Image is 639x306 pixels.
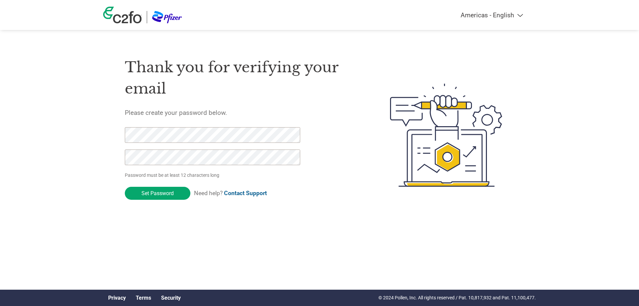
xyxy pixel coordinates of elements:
a: Privacy [108,295,126,301]
p: Password must be at least 12 characters long [125,172,303,179]
img: Pfizer [152,11,182,23]
a: Terms [136,295,151,301]
input: Set Password [125,187,190,200]
span: Need help? [194,190,267,196]
a: Security [161,295,181,301]
h5: Please create your password below. [125,109,358,117]
a: Contact Support [224,190,267,196]
h1: Thank you for verifying your email [125,57,358,100]
p: © 2024 Pollen, Inc. All rights reserved / Pat. 10,817,932 and Pat. 11,100,477. [378,294,536,301]
img: create-password [378,47,515,223]
img: c2fo logo [103,7,142,23]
